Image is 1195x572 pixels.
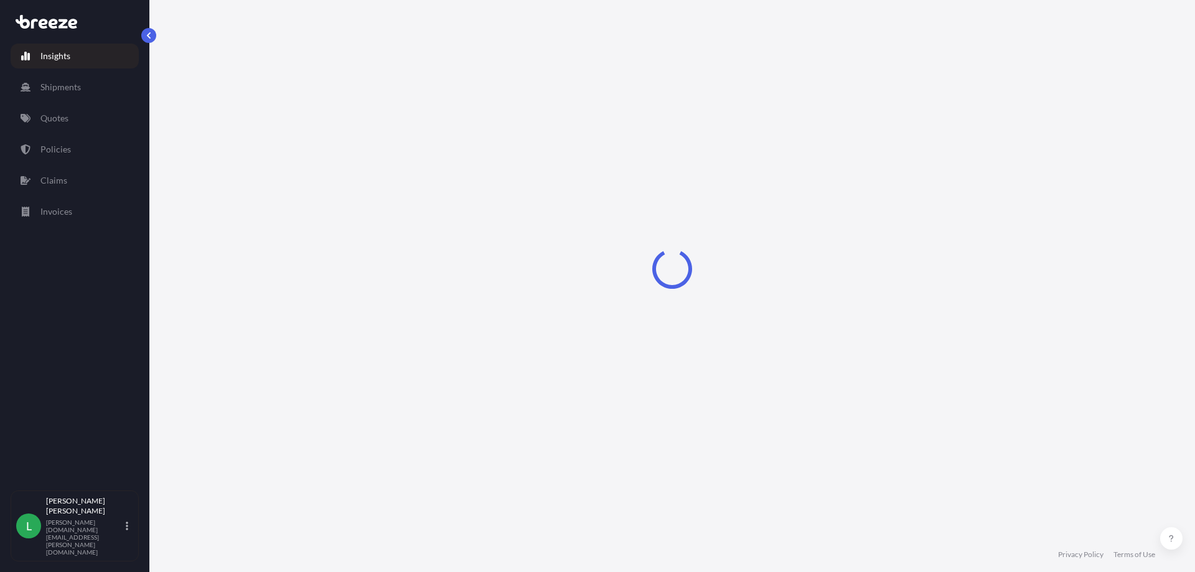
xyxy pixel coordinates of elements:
[40,112,68,124] p: Quotes
[40,81,81,93] p: Shipments
[11,137,139,162] a: Policies
[11,199,139,224] a: Invoices
[11,168,139,193] a: Claims
[11,44,139,68] a: Insights
[11,75,139,100] a: Shipments
[11,106,139,131] a: Quotes
[40,205,72,218] p: Invoices
[26,520,32,532] span: L
[46,518,123,556] p: [PERSON_NAME][DOMAIN_NAME][EMAIL_ADDRESS][PERSON_NAME][DOMAIN_NAME]
[40,50,70,62] p: Insights
[1058,550,1104,560] a: Privacy Policy
[46,496,123,516] p: [PERSON_NAME] [PERSON_NAME]
[40,174,67,187] p: Claims
[40,143,71,156] p: Policies
[1113,550,1155,560] a: Terms of Use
